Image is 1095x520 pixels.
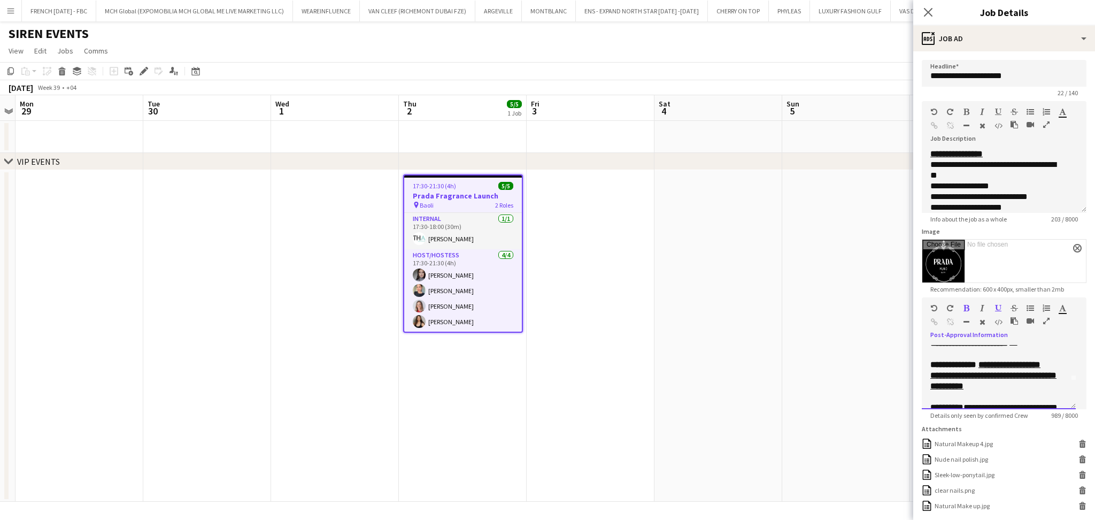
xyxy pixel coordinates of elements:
a: Edit [30,44,51,58]
span: 1 [274,105,289,117]
button: Strikethrough [1011,304,1018,312]
h3: Job Details [913,5,1095,19]
span: 5 [785,105,799,117]
button: Underline [994,108,1002,116]
button: Redo [946,304,954,312]
span: 22 / 140 [1049,89,1086,97]
button: Italic [978,108,986,116]
button: Text Color [1059,108,1066,116]
button: Insert video [1027,317,1034,325]
button: Fullscreen [1043,317,1050,325]
button: Clear Formatting [978,318,986,326]
span: Tue [148,99,160,109]
button: VAN CLEEF (RICHEMONT DUBAI FZE) [360,1,475,21]
div: Job Ad [913,26,1095,51]
div: Nude nail polish.jpg [935,455,988,463]
button: ARGEVILLE [475,1,522,21]
div: clear nails.png [935,486,975,494]
button: Italic [978,304,986,312]
button: MCH Global (EXPOMOBILIA MCH GLOBAL ME LIVE MARKETING LLC) [96,1,293,21]
span: 3 [529,105,539,117]
button: LUXURY FASHION GULF [810,1,891,21]
span: Thu [403,99,417,109]
button: Horizontal Line [962,318,970,326]
button: HTML Code [994,318,1002,326]
button: Ordered List [1043,304,1050,312]
span: Jobs [57,46,73,56]
div: VIP EVENTS [17,156,60,167]
span: 2 [402,105,417,117]
span: 29 [18,105,34,117]
span: Recommendation: 600 x 400px, smaller than 2mb [922,285,1073,293]
button: Bold [962,108,970,116]
span: Details only seen by confirmed Crew [922,411,1037,419]
button: Clear Formatting [978,121,986,130]
span: View [9,46,24,56]
button: Insert video [1027,120,1034,129]
span: 17:30-21:30 (4h) [413,182,456,190]
button: Undo [930,304,938,312]
span: Edit [34,46,47,56]
app-card-role: Host/Hostess4/417:30-21:30 (4h)[PERSON_NAME][PERSON_NAME][PERSON_NAME][PERSON_NAME] [404,249,522,332]
span: Comms [84,46,108,56]
button: WEAREINFLUENCE [293,1,360,21]
a: Jobs [53,44,78,58]
button: PHYLEAS [769,1,810,21]
span: Baoli [420,201,434,209]
span: Sat [659,99,670,109]
a: View [4,44,28,58]
button: Bold [962,304,970,312]
div: [DATE] [9,82,33,93]
span: Wed [275,99,289,109]
a: Comms [80,44,112,58]
div: Sleek-low-ponytail.jpg [935,471,994,479]
div: 1 Job [507,109,521,117]
button: MONTBLANC [522,1,576,21]
label: Attachments [922,425,962,433]
span: 2 Roles [495,201,513,209]
button: Text Color [1059,304,1066,312]
h1: SIREN EVENTS [9,26,89,42]
span: Fri [531,99,539,109]
button: Horizontal Line [962,121,970,130]
div: +04 [66,83,76,91]
span: Sun [786,99,799,109]
span: 5/5 [498,182,513,190]
button: VAS DUBAI EVENTS [891,1,959,21]
span: 989 / 8000 [1043,411,1086,419]
span: Mon [20,99,34,109]
button: Paste as plain text [1011,120,1018,129]
button: ENS - EXPAND NORTH STAR [DATE] -[DATE] [576,1,708,21]
button: Paste as plain text [1011,317,1018,325]
button: Strikethrough [1011,108,1018,116]
button: HTML Code [994,121,1002,130]
button: Unordered List [1027,304,1034,312]
button: CHERRY ON TOP [708,1,769,21]
button: Underline [994,304,1002,312]
span: Week 39 [35,83,62,91]
span: 203 / 8000 [1043,215,1086,223]
span: Info about the job as a whole [922,215,1015,223]
button: Redo [946,108,954,116]
app-job-card: 17:30-21:30 (4h)5/5Prada Fragrance Launch Baoli2 RolesInternal1/117:30-18:00 (30m)[PERSON_NAME]Ho... [403,174,523,333]
button: Fullscreen [1043,120,1050,129]
h3: Prada Fragrance Launch [404,191,522,201]
button: Unordered List [1027,108,1034,116]
span: 30 [146,105,160,117]
span: 4 [657,105,670,117]
button: Ordered List [1043,108,1050,116]
button: Undo [930,108,938,116]
button: FRENCH [DATE] - FBC [22,1,96,21]
div: Natural Make up.jpg [935,502,990,510]
span: 6 [913,105,928,117]
div: Natural Makeup 4.jpg [935,440,993,448]
span: 5/5 [507,100,522,108]
app-card-role: Internal1/117:30-18:00 (30m)[PERSON_NAME] [404,213,522,249]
